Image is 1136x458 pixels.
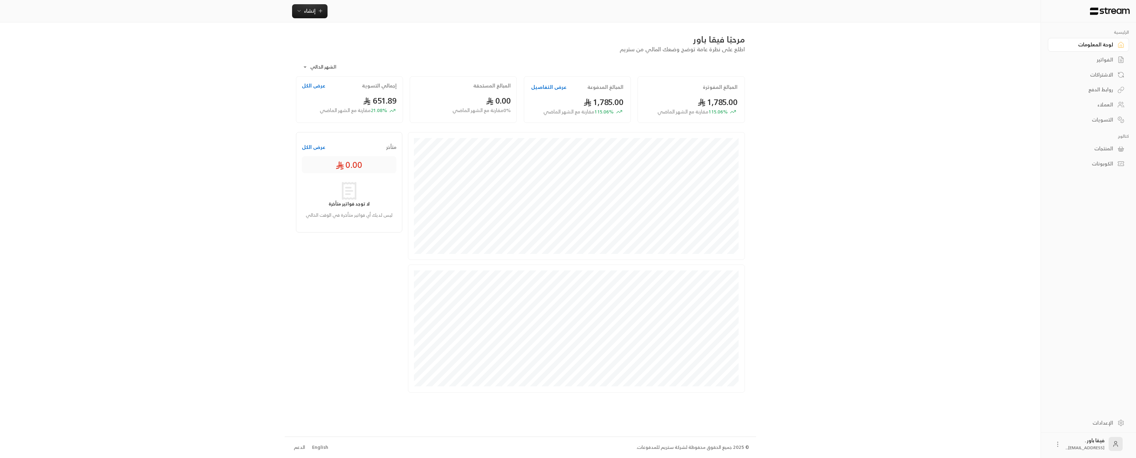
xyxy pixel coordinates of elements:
[302,82,325,89] button: عرض الكل
[1057,145,1113,152] div: المنتجات
[531,84,567,91] button: عرض التفاصيل
[296,34,745,45] div: مرحبًا فيقا باور
[1057,71,1113,78] div: الاشتراكات
[658,108,728,116] span: 115.06 %
[1048,68,1129,81] a: الاشتراكات
[636,444,749,451] div: © 2025 جميع الحقوق محفوظة لشركة ستريم للمدفوعات.
[362,82,397,89] h2: إجمالي التسوية
[1048,30,1129,35] p: الرئيسية
[543,108,614,116] span: 115.06 %
[1048,53,1129,67] a: الفواتير
[1057,56,1113,63] div: الفواتير
[1048,416,1129,430] a: الإعدادات
[305,212,393,219] p: ليس لديك أي فواتير متأخرة في الوقت الحالي
[386,144,396,151] span: متأخر
[658,107,708,116] span: مقارنة مع الشهر الماضي
[1057,419,1113,426] div: الإعدادات
[320,107,387,114] span: 21.08 %
[1048,113,1129,126] a: التسويات
[543,107,594,116] span: مقارنة مع الشهر الماضي
[1057,160,1113,167] div: الكوبونات
[1048,157,1129,171] a: الكوبونات
[1048,142,1129,156] a: المنتجات
[1048,133,1129,139] p: كتالوج
[1089,7,1130,15] img: Logo
[486,93,511,108] span: 0.00
[336,159,362,170] span: 0.00
[703,84,738,91] h2: المبالغ المفوترة
[453,107,511,114] span: 0 % مقارنة مع الشهر الماضي
[1057,86,1113,93] div: روابط الدفع
[1057,101,1113,108] div: العملاء
[583,95,623,109] span: 1,785.00
[1048,38,1129,52] a: لوحة المعلومات
[587,84,623,91] h2: المبالغ المدفوعة
[320,106,371,115] span: مقارنة مع الشهر الماضي
[329,200,370,208] strong: لا توجد فواتير متأخرة
[1065,444,1104,451] span: [EMAIL_ADDRESS]....
[304,6,316,15] span: إنشاء
[1048,98,1129,112] a: العملاء
[292,441,308,454] a: الدعم
[1057,41,1113,48] div: لوحة المعلومات
[698,95,738,109] span: 1,785.00
[1048,83,1129,97] a: روابط الدفع
[473,82,511,89] h2: المبالغ المستحقة
[1065,437,1104,451] div: فيقا باور .
[292,4,328,18] button: إنشاء
[620,44,745,54] span: اطلع على نظرة عامة توضح وضعك المالي من ستريم
[299,58,352,76] div: الشهر الحالي
[1057,116,1113,123] div: التسويات
[312,444,328,451] div: English
[363,93,397,108] span: 651.89
[302,144,325,151] button: عرض الكل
